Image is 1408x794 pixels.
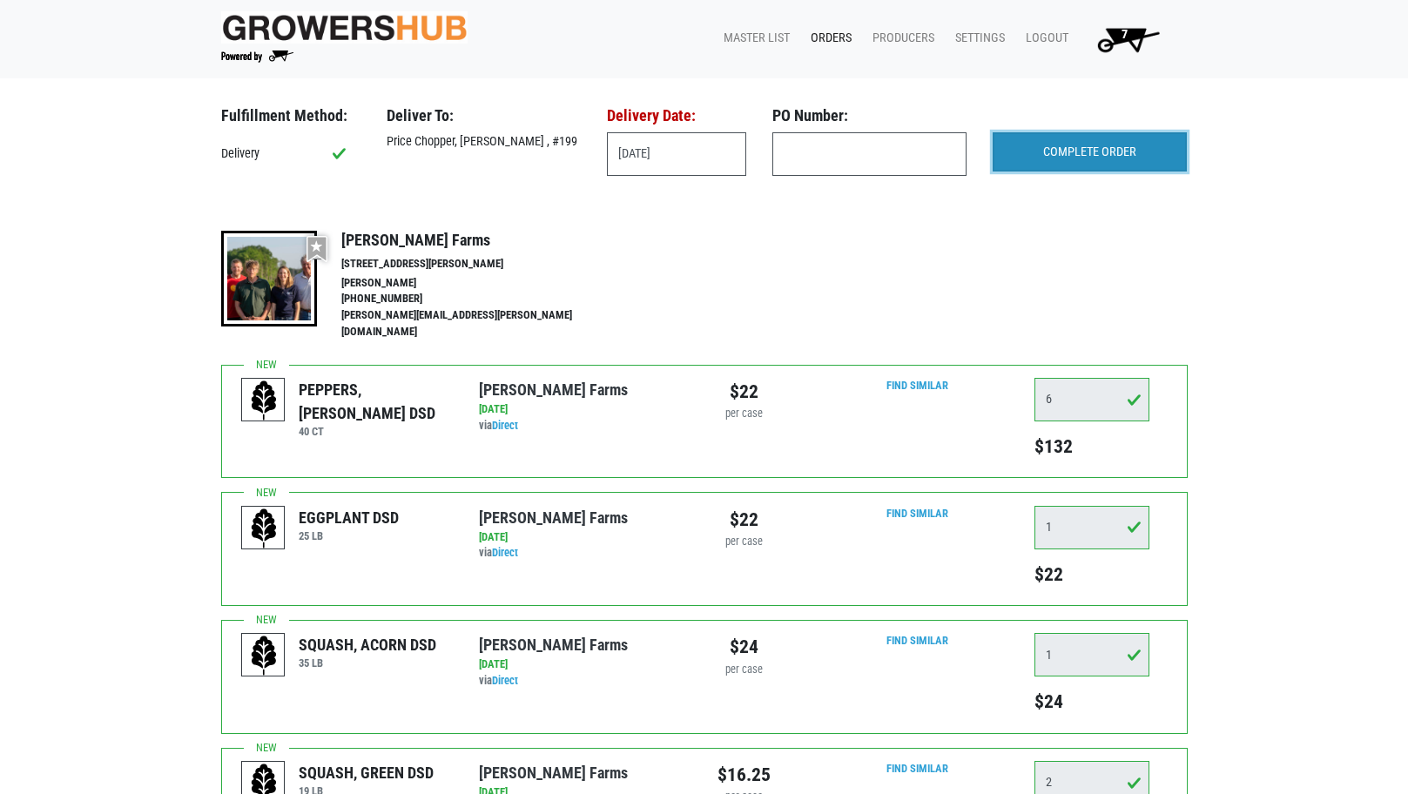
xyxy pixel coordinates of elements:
li: [PHONE_NUMBER] [341,291,610,307]
a: [PERSON_NAME] Farms [479,636,628,654]
div: SQUASH, GREEN DSD [299,761,434,784]
a: Find Similar [886,762,948,775]
h5: $22 [1034,563,1149,586]
a: Master List [710,22,797,55]
img: Powered by Big Wheelbarrow [221,50,293,63]
input: Qty [1034,633,1149,676]
div: Price Chopper, [PERSON_NAME] , #199 [374,132,594,151]
input: Select Date [607,132,746,176]
img: Cart [1089,22,1167,57]
a: Find Similar [886,379,948,392]
input: Qty [1034,378,1149,421]
li: [PERSON_NAME] [341,275,610,292]
div: per case [717,406,771,422]
a: [PERSON_NAME] Farms [479,764,628,782]
div: $22 [717,378,771,406]
img: original-fc7597fdc6adbb9d0e2ae620e786d1a2.jpg [221,11,468,44]
div: [DATE] [479,656,691,673]
h6: 35 LB [299,656,436,670]
div: via [479,418,691,434]
h5: $132 [1034,435,1149,458]
a: Find Similar [886,634,948,647]
img: placeholder-variety-43d6402dacf2d531de610a020419775a.svg [242,507,286,550]
input: COMPLETE ORDER [993,132,1187,172]
h6: 25 LB [299,529,399,542]
div: $16.25 [717,761,771,789]
img: placeholder-variety-43d6402dacf2d531de610a020419775a.svg [242,634,286,677]
div: per case [717,662,771,678]
li: [PERSON_NAME][EMAIL_ADDRESS][PERSON_NAME][DOMAIN_NAME] [341,307,610,340]
div: via [479,673,691,690]
img: thumbnail-8a08f3346781c529aa742b86dead986c.jpg [221,231,317,326]
input: Qty [1034,506,1149,549]
h3: Delivery Date: [607,106,746,125]
h3: PO Number: [772,106,967,125]
h3: Deliver To: [387,106,581,125]
a: Settings [941,22,1012,55]
a: [PERSON_NAME] Farms [479,380,628,399]
a: Direct [492,419,518,432]
div: [DATE] [479,401,691,418]
a: Direct [492,674,518,687]
div: SQUASH, ACORN DSD [299,633,436,656]
a: Orders [797,22,859,55]
div: per case [717,534,771,550]
h4: [PERSON_NAME] Farms [341,231,610,250]
div: $22 [717,506,771,534]
a: [PERSON_NAME] Farms [479,508,628,527]
h5: $24 [1034,690,1149,713]
div: EGGPLANT DSD [299,506,399,529]
div: PEPPERS, [PERSON_NAME] DSD [299,378,453,425]
li: [STREET_ADDRESS][PERSON_NAME] [341,256,610,273]
h6: 40 CT [299,425,453,438]
a: Find Similar [886,507,948,520]
a: Logout [1012,22,1075,55]
img: placeholder-variety-43d6402dacf2d531de610a020419775a.svg [242,379,286,422]
div: $24 [717,633,771,661]
h3: Fulfillment Method: [221,106,360,125]
div: via [479,545,691,562]
a: 7 [1075,22,1174,57]
span: 7 [1122,27,1128,42]
a: Producers [859,22,941,55]
a: Direct [492,546,518,559]
div: [DATE] [479,529,691,546]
